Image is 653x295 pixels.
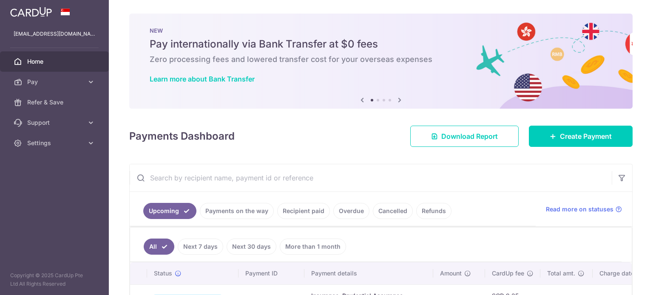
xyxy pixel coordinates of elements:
span: CardUp fee [492,269,524,278]
span: Download Report [441,131,498,141]
a: Recipient paid [277,203,330,219]
span: Charge date [599,269,634,278]
a: Refunds [416,203,451,219]
a: Learn more about Bank Transfer [150,75,255,83]
img: CardUp [10,7,52,17]
img: Bank transfer banner [129,14,633,109]
span: Total amt. [547,269,575,278]
a: Next 7 days [178,239,223,255]
h4: Payments Dashboard [129,129,235,144]
span: Settings [27,139,83,147]
h5: Pay internationally via Bank Transfer at $0 fees [150,37,612,51]
span: Refer & Save [27,98,83,107]
a: Upcoming [143,203,196,219]
span: Amount [440,269,462,278]
th: Payment details [304,262,433,284]
p: NEW [150,27,612,34]
a: Read more on statuses [546,205,622,214]
a: Overdue [333,203,369,219]
a: All [144,239,174,255]
span: Support [27,118,83,127]
a: Cancelled [373,203,413,219]
span: Status [154,269,172,278]
a: Create Payment [529,126,633,147]
span: Home [27,57,83,66]
a: More than 1 month [280,239,346,255]
a: Next 30 days [227,239,276,255]
a: Payments on the way [200,203,274,219]
span: Create Payment [560,131,612,141]
h6: Zero processing fees and lowered transfer cost for your overseas expenses [150,54,612,65]
input: Search by recipient name, payment id or reference [130,164,612,191]
th: Payment ID [238,262,304,284]
a: Download Report [410,126,519,147]
span: Read more on statuses [546,205,613,214]
p: [EMAIL_ADDRESS][DOMAIN_NAME] [14,30,95,38]
span: Pay [27,78,83,86]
